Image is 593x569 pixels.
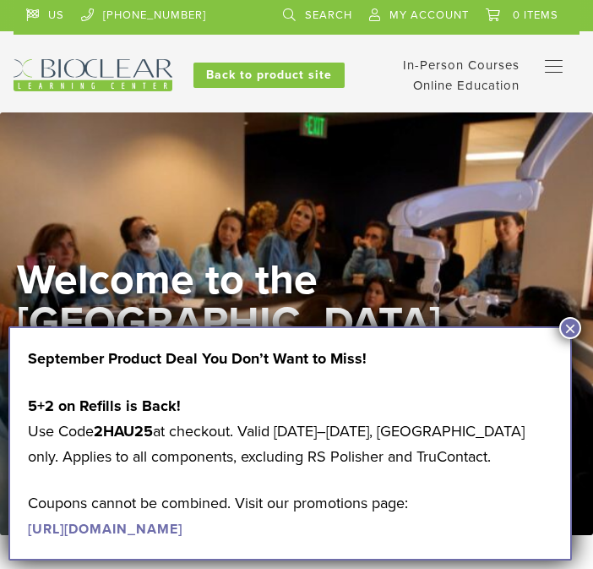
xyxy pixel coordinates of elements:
[17,259,524,343] h2: Welcome to the [GEOGRAPHIC_DATA]
[193,63,345,88] a: Back to product site
[28,349,367,368] strong: September Product Deal You Don’t Want to Miss!
[559,317,581,339] button: Close
[305,8,352,22] span: Search
[413,78,520,93] a: Online Education
[513,8,558,22] span: 0 items
[28,397,181,415] strong: 5+2 on Refills is Back!
[28,521,182,538] a: [URL][DOMAIN_NAME]
[94,422,153,440] strong: 2HAU25
[403,57,520,73] a: In-Person Courses
[545,55,567,86] nav: Primary Navigation
[14,59,172,91] img: Bioclear
[28,393,552,469] p: Use Code at checkout. Valid [DATE]–[DATE], [GEOGRAPHIC_DATA] only. Applies to all components, exc...
[389,8,469,22] span: My Account
[28,490,552,541] p: Coupons cannot be combined. Visit our promotions page:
